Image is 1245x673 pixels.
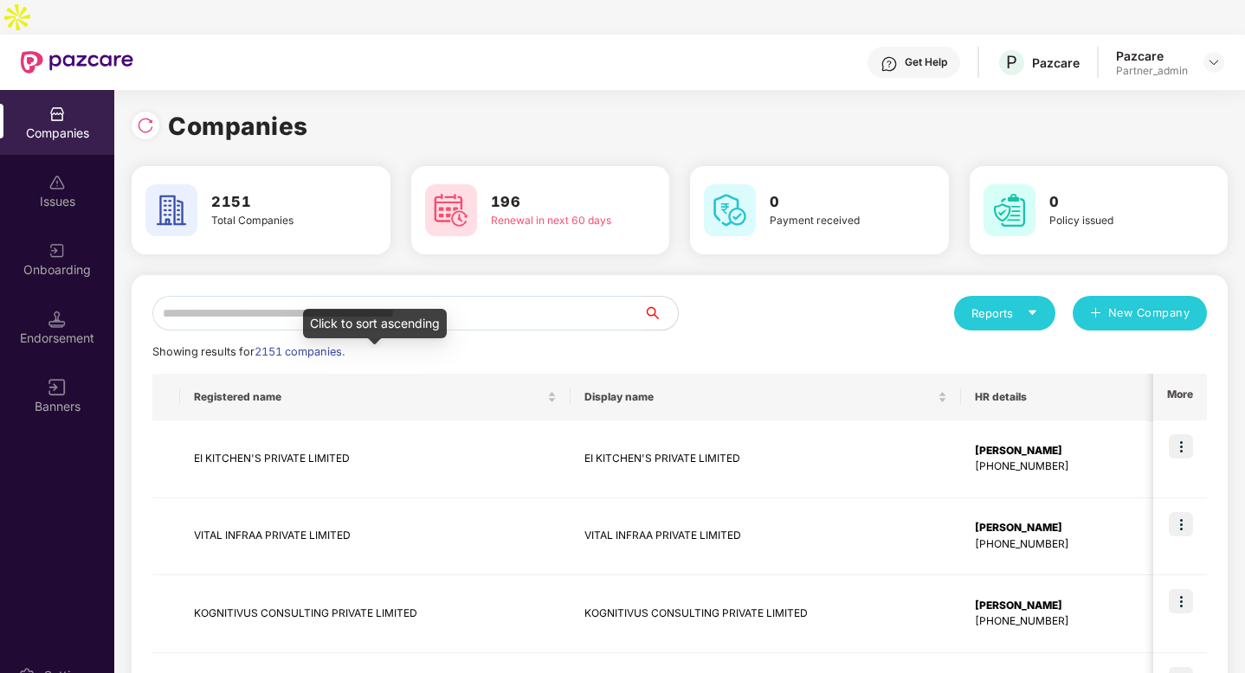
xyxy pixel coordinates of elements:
[1116,48,1188,64] div: Pazcare
[137,117,154,134] img: svg+xml;base64,PHN2ZyBpZD0iUmVsb2FkLTMyeDMyIiB4bWxucz0iaHR0cDovL3d3dy53My5vcmcvMjAwMC9zdmciIHdpZH...
[1153,374,1207,420] th: More
[152,345,345,358] span: Showing results for
[1116,64,1188,78] div: Partner_admin
[1207,55,1221,69] img: svg+xml;base64,PHN2ZyBpZD0iRHJvcGRvd24tMzJ4MzIiIHhtbG5zPSJodHRwOi8vd3d3LnczLm9yZy8yMDAwL3N2ZyIgd2...
[704,184,756,236] img: svg+xml;base64,PHN2ZyB4bWxucz0iaHR0cDovL3d3dy53My5vcmcvMjAwMC9zdmciIHdpZHRoPSI2MCIgaGVpZ2h0PSI2MC...
[1049,213,1178,229] div: Policy issued
[1090,307,1101,321] span: plus
[642,296,679,330] button: search
[491,191,620,214] h3: 196
[255,345,345,358] span: 2151 companies.
[48,242,66,260] img: svg+xml;base64,PHN2ZyB3aWR0aD0iMjAiIGhlaWdodD0iMjAiIHZpZXdCb3g9IjAgMCAyMCAyMCIgZmlsbD0ibm9uZSIgeG...
[180,374,571,420] th: Registered name
[770,191,899,214] h3: 0
[961,374,1166,420] th: HR details
[21,51,133,74] img: New Pazcare Logo
[1169,434,1193,458] img: icon
[1169,512,1193,536] img: icon
[984,184,1035,236] img: svg+xml;base64,PHN2ZyB4bWxucz0iaHR0cDovL3d3dy53My5vcmcvMjAwMC9zdmciIHdpZHRoPSI2MCIgaGVpZ2h0PSI2MC...
[145,184,197,236] img: svg+xml;base64,PHN2ZyB4bWxucz0iaHR0cDovL3d3dy53My5vcmcvMjAwMC9zdmciIHdpZHRoPSI2MCIgaGVpZ2h0PSI2MC...
[571,575,961,653] td: KOGNITIVUS CONSULTING PRIVATE LIMITED
[571,498,961,576] td: VITAL INFRAA PRIVATE LIMITED
[975,598,1152,614] div: [PERSON_NAME]
[48,106,66,123] img: svg+xml;base64,PHN2ZyBpZD0iQ29tcGFuaWVzIiB4bWxucz0iaHR0cDovL3d3dy53My5vcmcvMjAwMC9zdmciIHdpZHRoPS...
[642,306,678,320] span: search
[975,536,1152,553] div: [PHONE_NUMBER]
[584,390,934,404] span: Display name
[1073,296,1207,330] button: plusNew Company
[975,458,1152,475] div: [PHONE_NUMBER]
[1027,307,1038,318] span: caret-down
[571,420,961,498] td: EI KITCHEN'S PRIVATE LIMITED
[194,390,544,404] span: Registered name
[180,420,571,498] td: EI KITCHEN'S PRIVATE LIMITED
[48,379,66,396] img: svg+xml;base64,PHN2ZyB3aWR0aD0iMTYiIGhlaWdodD0iMTYiIHZpZXdCb3g9IjAgMCAxNiAxNiIgZmlsbD0ibm9uZSIgeG...
[971,304,1038,322] div: Reports
[491,213,620,229] div: Renewal in next 60 days
[1049,191,1178,214] h3: 0
[571,374,961,420] th: Display name
[975,520,1152,536] div: [PERSON_NAME]
[180,575,571,653] td: KOGNITIVUS CONSULTING PRIVATE LIMITED
[168,107,308,145] h1: Companies
[1006,52,1017,73] span: P
[975,613,1152,630] div: [PHONE_NUMBER]
[211,191,340,214] h3: 2151
[1108,304,1190,322] span: New Company
[180,498,571,576] td: VITAL INFRAA PRIVATE LIMITED
[48,311,66,328] img: svg+xml;base64,PHN2ZyB3aWR0aD0iMTQuNSIgaGVpZ2h0PSIxNC41IiB2aWV3Qm94PSIwIDAgMTYgMTYiIGZpbGw9Im5vbm...
[211,213,340,229] div: Total Companies
[975,443,1152,459] div: [PERSON_NAME]
[425,184,477,236] img: svg+xml;base64,PHN2ZyB4bWxucz0iaHR0cDovL3d3dy53My5vcmcvMjAwMC9zdmciIHdpZHRoPSI2MCIgaGVpZ2h0PSI2MC...
[1169,589,1193,613] img: icon
[1032,54,1080,71] div: Pazcare
[770,213,899,229] div: Payment received
[881,55,898,73] img: svg+xml;base64,PHN2ZyBpZD0iSGVscC0zMngzMiIgeG1sbnM9Imh0dHA6Ly93d3cudzMub3JnLzIwMDAvc3ZnIiB3aWR0aD...
[48,174,66,191] img: svg+xml;base64,PHN2ZyBpZD0iSXNzdWVzX2Rpc2FibGVkIiB4bWxucz0iaHR0cDovL3d3dy53My5vcmcvMjAwMC9zdmciIH...
[905,55,947,69] div: Get Help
